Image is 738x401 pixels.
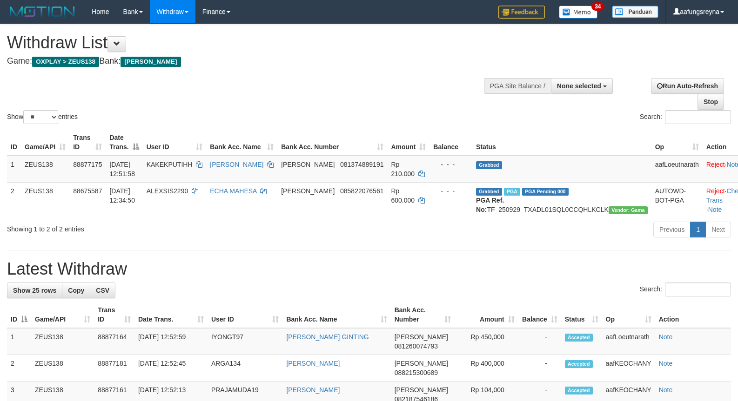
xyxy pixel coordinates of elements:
td: - [518,355,561,381]
span: Marked by aafpengsreynich [504,188,520,196]
h4: Game: Bank: [7,57,483,66]
span: Show 25 rows [13,287,56,294]
select: Showentries [23,110,58,124]
th: Status: activate to sort column ascending [561,302,602,328]
td: 88877181 [94,355,134,381]
th: Date Trans.: activate to sort column ascending [134,302,208,328]
span: 88675587 [73,187,102,195]
th: Action [655,302,731,328]
th: Trans ID: activate to sort column ascending [69,129,106,156]
td: AUTOWD-BOT-PGA [651,182,703,218]
a: [PERSON_NAME] [210,161,263,168]
th: Game/API: activate to sort column ascending [21,129,69,156]
img: Button%20Memo.svg [559,6,598,19]
span: Copy 085822076561 to clipboard [340,187,383,195]
img: Feedback.jpg [498,6,545,19]
td: ARGA134 [208,355,282,381]
th: Op: activate to sort column ascending [651,129,703,156]
td: [DATE] 12:52:59 [134,328,208,355]
label: Search: [640,110,731,124]
th: User ID: activate to sort column ascending [143,129,207,156]
a: Note [659,360,673,367]
input: Search: [665,110,731,124]
a: Reject [706,187,725,195]
td: ZEUS138 [31,328,94,355]
div: - - - [433,186,469,196]
td: Rp 450,000 [455,328,518,355]
a: Reject [706,161,725,168]
span: Copy [68,287,84,294]
td: 88877164 [94,328,134,355]
td: Rp 400,000 [455,355,518,381]
a: [PERSON_NAME] [286,386,340,394]
span: Copy 081260074793 to clipboard [395,342,438,350]
td: TF_250929_TXADL01SQL0CCQHLKCLK [472,182,651,218]
span: [DATE] 12:34:50 [109,187,135,204]
a: Stop [698,94,724,110]
span: None selected [557,82,601,90]
a: Note [708,206,722,213]
td: [DATE] 12:52:45 [134,355,208,381]
div: PGA Site Balance / [484,78,551,94]
th: Amount: activate to sort column ascending [455,302,518,328]
th: Bank Acc. Name: activate to sort column ascending [206,129,277,156]
th: Trans ID: activate to sort column ascending [94,302,134,328]
label: Show entries [7,110,78,124]
span: [DATE] 12:51:58 [109,161,135,177]
a: Show 25 rows [7,283,62,298]
a: 1 [690,222,706,237]
th: ID [7,129,21,156]
input: Search: [665,283,731,296]
span: Vendor URL: https://trx31.1velocity.biz [609,206,648,214]
th: Balance [429,129,472,156]
a: CSV [90,283,115,298]
th: Op: activate to sort column ascending [602,302,655,328]
span: [PERSON_NAME] [395,333,448,341]
img: panduan.png [612,6,658,18]
span: OXPLAY > ZEUS138 [32,57,99,67]
a: ECHA MAHESA [210,187,256,195]
td: aafLoeutnarath [602,328,655,355]
th: Bank Acc. Name: activate to sort column ascending [282,302,390,328]
span: PGA Pending [522,188,569,196]
th: User ID: activate to sort column ascending [208,302,282,328]
span: Copy 081374889191 to clipboard [340,161,383,168]
span: Rp 600.000 [391,187,415,204]
td: - [518,328,561,355]
span: [PERSON_NAME] [281,187,335,195]
h1: Latest Withdraw [7,260,731,278]
h1: Withdraw List [7,33,483,52]
span: 34 [591,2,604,11]
a: Previous [653,222,691,237]
td: 2 [7,182,21,218]
span: ALEXSIS2290 [147,187,188,195]
span: 88877175 [73,161,102,168]
td: IYONGT97 [208,328,282,355]
a: [PERSON_NAME] [286,360,340,367]
a: Copy [62,283,90,298]
span: Accepted [565,387,593,394]
span: KAKEKPUTIHH [147,161,193,168]
label: Search: [640,283,731,296]
th: Date Trans.: activate to sort column descending [106,129,142,156]
th: Bank Acc. Number: activate to sort column ascending [277,129,387,156]
td: aafKEOCHANY [602,355,655,381]
a: Note [659,386,673,394]
span: Grabbed [476,161,502,169]
span: Grabbed [476,188,502,196]
span: CSV [96,287,109,294]
a: Note [659,333,673,341]
span: Copy 088215300689 to clipboard [395,369,438,376]
th: ID: activate to sort column descending [7,302,31,328]
a: Next [705,222,731,237]
span: [PERSON_NAME] [395,386,448,394]
div: Showing 1 to 2 of 2 entries [7,221,301,234]
td: aafLoeutnarath [651,156,703,183]
div: - - - [433,160,469,169]
th: Status [472,129,651,156]
th: Bank Acc. Number: activate to sort column ascending [391,302,455,328]
b: PGA Ref. No: [476,197,504,213]
td: ZEUS138 [21,156,69,183]
span: [PERSON_NAME] [395,360,448,367]
span: [PERSON_NAME] [281,161,335,168]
